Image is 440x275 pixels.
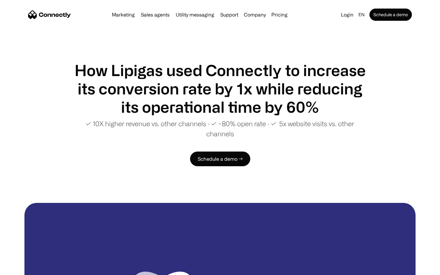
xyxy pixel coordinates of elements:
p: ✓ 10X higher revenue vs. other channels ∙ ✓ ~80% open rate ∙ ✓ 5x website visits vs. other channels [73,119,367,139]
div: Company [244,10,266,19]
a: Utility messaging [173,12,217,17]
aside: Language selected: English [6,264,37,273]
a: Marketing [109,12,137,17]
a: Pricing [269,12,290,17]
a: Schedule a demo [369,9,412,21]
a: Sales agents [138,12,172,17]
div: en [358,10,365,19]
a: Login [339,10,356,19]
ul: Language list [12,264,37,273]
a: Support [218,12,241,17]
a: Schedule a demo → [190,152,250,166]
h1: How Lipigas used Connectly to increase its conversion rate by 1x while reducing its operational t... [73,61,367,116]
